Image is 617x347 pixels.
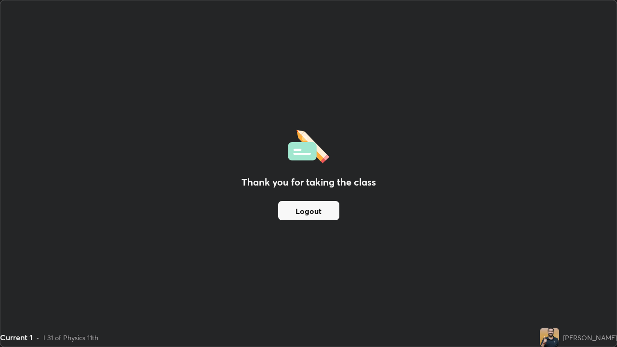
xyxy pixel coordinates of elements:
img: offlineFeedback.1438e8b3.svg [288,127,329,163]
div: L31 of Physics 11th [43,333,98,343]
img: ff9b44368b1746629104e40f292850d8.jpg [540,328,559,347]
div: [PERSON_NAME] [563,333,617,343]
div: • [36,333,40,343]
h2: Thank you for taking the class [241,175,376,189]
button: Logout [278,201,339,220]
